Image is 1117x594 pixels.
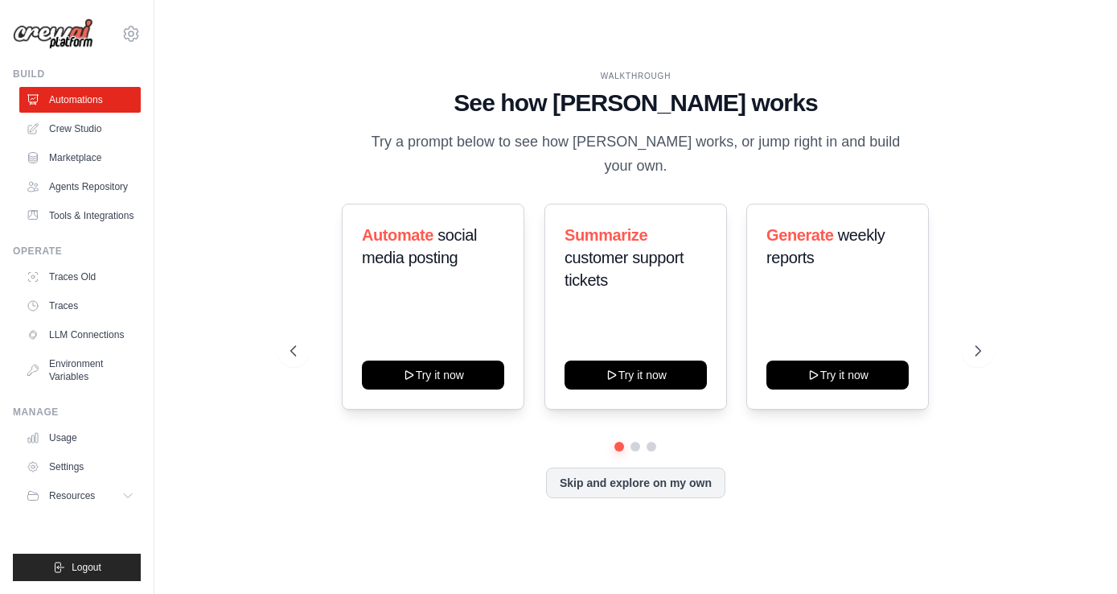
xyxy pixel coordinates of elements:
[13,68,141,80] div: Build
[362,361,504,390] button: Try it now
[290,70,980,82] div: WALKTHROUGH
[19,116,141,142] a: Crew Studio
[19,203,141,229] a: Tools & Integrations
[19,483,141,509] button: Resources
[565,249,684,289] span: customer support tickets
[19,425,141,451] a: Usage
[362,226,433,244] span: Automate
[19,264,141,290] a: Traces Old
[766,361,909,390] button: Try it now
[72,561,101,574] span: Logout
[546,468,725,498] button: Skip and explore on my own
[565,226,647,244] span: Summarize
[19,293,141,319] a: Traces
[766,226,834,244] span: Generate
[49,489,95,502] span: Resources
[13,406,141,419] div: Manage
[19,351,141,390] a: Environment Variables
[13,245,141,258] div: Operate
[19,322,141,348] a: LLM Connections
[290,89,980,118] h1: See how [PERSON_NAME] works
[13,554,141,581] button: Logout
[766,226,885,266] span: weekly reports
[13,19,93,50] img: Logo
[19,174,141,200] a: Agents Repository
[19,145,141,171] a: Marketplace
[19,454,141,480] a: Settings
[19,87,141,113] a: Automations
[362,226,477,266] span: social media posting
[565,361,707,390] button: Try it now
[365,130,906,178] p: Try a prompt below to see how [PERSON_NAME] works, or jump right in and build your own.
